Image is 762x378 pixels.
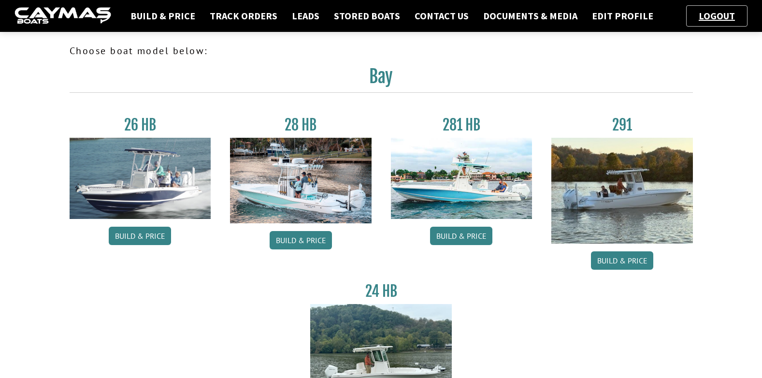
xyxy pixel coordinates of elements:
[270,231,332,249] a: Build & Price
[14,7,111,25] img: caymas-dealer-connect-2ed40d3bc7270c1d8d7ffb4b79bf05adc795679939227970def78ec6f6c03838.gif
[70,44,693,58] p: Choose boat model below:
[70,66,693,93] h2: Bay
[230,116,372,134] h3: 28 HB
[478,10,582,22] a: Documents & Media
[591,251,653,270] a: Build & Price
[70,116,211,134] h3: 26 HB
[329,10,405,22] a: Stored Boats
[391,138,532,219] img: 28-hb-twin.jpg
[205,10,282,22] a: Track Orders
[310,282,452,300] h3: 24 HB
[551,116,693,134] h3: 291
[694,10,740,22] a: Logout
[430,227,492,245] a: Build & Price
[587,10,658,22] a: Edit Profile
[410,10,474,22] a: Contact Us
[287,10,324,22] a: Leads
[230,138,372,223] img: 28_hb_thumbnail_for_caymas_connect.jpg
[551,138,693,244] img: 291_Thumbnail.jpg
[126,10,200,22] a: Build & Price
[70,138,211,219] img: 26_new_photo_resized.jpg
[109,227,171,245] a: Build & Price
[391,116,532,134] h3: 281 HB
